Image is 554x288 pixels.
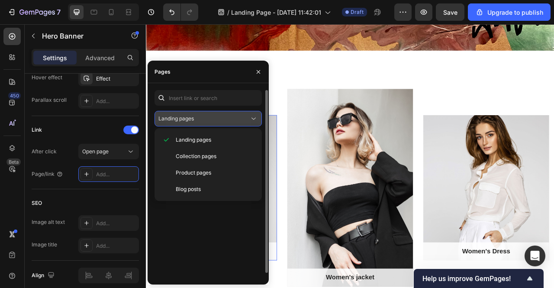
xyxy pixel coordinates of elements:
[96,97,137,105] div: Add...
[422,275,525,283] span: Help us improve GemPages!
[155,68,171,76] div: Pages
[42,31,116,41] p: Hero Banner
[57,7,61,17] p: 7
[468,3,551,21] button: Upgrade to publish
[6,159,21,165] div: Beta
[85,53,115,62] p: Advanced
[422,273,535,284] button: Show survey - Help us improve GemPages!
[32,96,67,104] div: Parallax scroll
[436,3,464,21] button: Save
[96,171,137,178] div: Add...
[146,24,554,288] iframe: Design area
[351,8,364,16] span: Draft
[32,241,57,249] div: Image title
[96,220,137,227] div: Add...
[227,8,229,17] span: /
[32,148,57,155] div: After click
[231,8,321,17] span: Landing Page - [DATE] 11:42:01
[32,126,42,134] div: Link
[32,199,42,207] div: SEO
[43,53,67,62] p: Settings
[176,185,201,193] span: Blog posts
[3,3,64,21] button: 7
[32,170,63,178] div: Page/link
[78,144,139,159] button: Open page
[82,148,109,155] span: Open page
[96,242,137,250] div: Add...
[32,270,56,282] div: Align
[176,169,211,177] span: Product pages
[155,111,262,126] button: Landing pages
[443,9,457,16] span: Save
[96,75,137,83] div: Effect
[32,74,62,81] div: Hover effect
[176,152,216,160] span: Collection pages
[475,8,543,17] div: Upgrade to publish
[8,92,21,99] div: 450
[158,115,194,122] span: Landing pages
[32,218,65,226] div: Image alt text
[176,136,211,144] span: Landing pages
[525,246,545,266] div: Open Intercom Messenger
[163,3,198,21] div: Undo/Redo
[17,104,52,111] div: Hero Banner
[155,90,262,106] input: Insert link or search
